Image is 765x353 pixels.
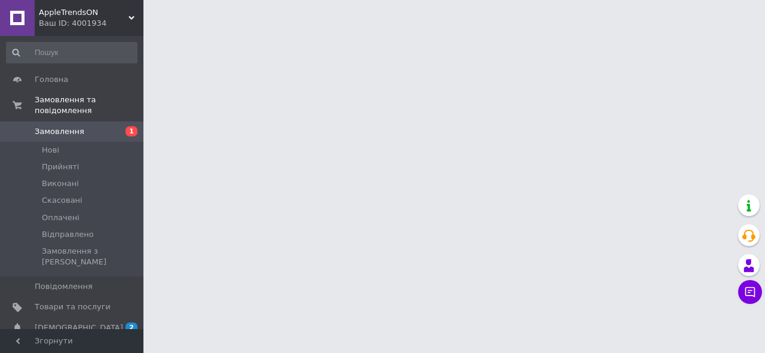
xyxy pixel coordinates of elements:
input: Пошук [6,42,137,63]
span: Повідомлення [35,281,93,292]
span: Прийняті [42,162,79,172]
span: [DEMOGRAPHIC_DATA] [35,322,123,333]
span: 1 [126,126,137,136]
span: Головна [35,74,68,85]
span: 2 [126,322,137,333]
span: Нові [42,145,59,156]
span: Відправлено [42,229,94,240]
span: Замовлення з [PERSON_NAME] [42,246,136,267]
span: Оплачені [42,212,79,223]
span: Скасовані [42,195,82,206]
span: Товари та послуги [35,302,111,312]
div: Ваш ID: 4001934 [39,18,143,29]
span: Замовлення [35,126,84,137]
span: Виконані [42,178,79,189]
button: Чат з покупцем [738,280,762,304]
span: Замовлення та повідомлення [35,95,143,116]
span: AppleTrendsON [39,7,128,18]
